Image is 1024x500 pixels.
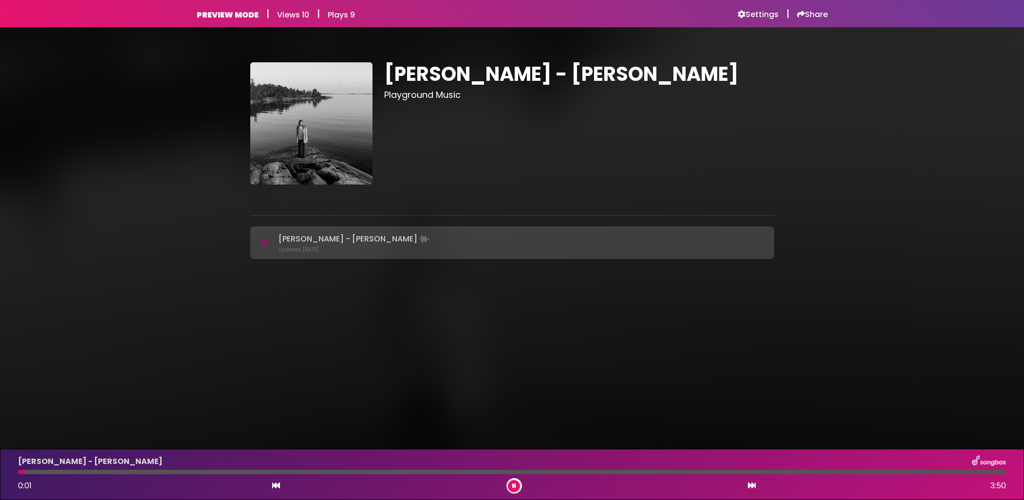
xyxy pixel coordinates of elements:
[384,62,774,86] h1: [PERSON_NAME] - [PERSON_NAME]
[328,10,355,19] h6: Plays 9
[279,232,431,246] p: [PERSON_NAME] - [PERSON_NAME]
[197,10,259,19] h6: PREVIEW MODE
[277,10,309,19] h6: Views 10
[738,10,779,19] a: Settings
[279,246,768,253] p: Updated: [DATE]
[250,62,372,185] img: s7MLpylAQ6iXv1glL5aa
[266,8,269,19] h5: |
[417,232,431,246] img: waveform4.gif
[797,10,828,19] a: Share
[786,8,789,19] h5: |
[384,90,774,100] h3: Playground Music
[317,8,320,19] h5: |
